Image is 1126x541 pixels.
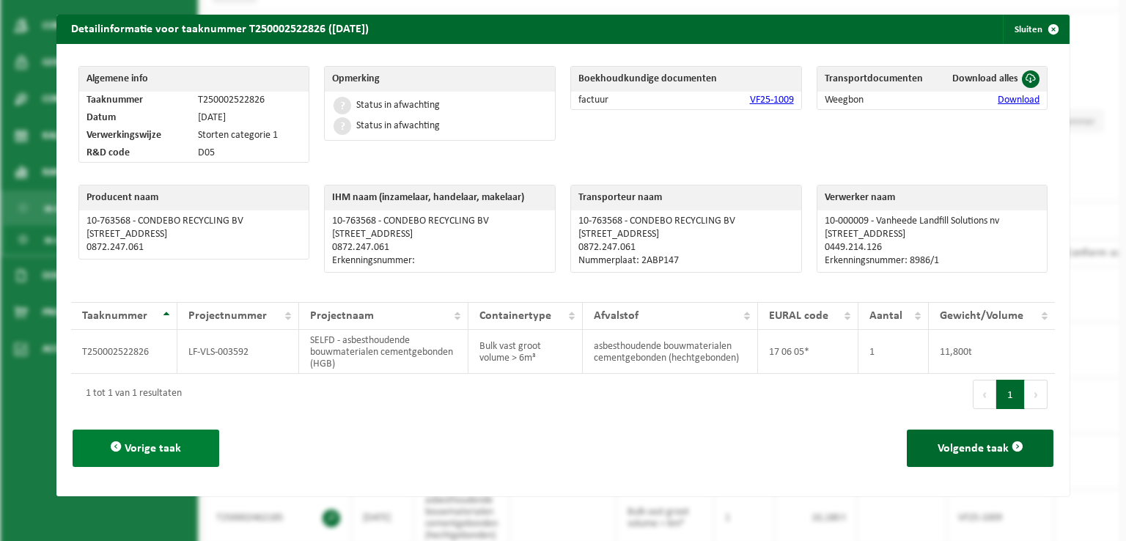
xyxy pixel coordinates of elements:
span: Gewicht/Volume [940,310,1023,322]
span: Afvalstof [594,310,639,322]
td: SELFD - asbesthoudende bouwmaterialen cementgebonden (HGB) [299,330,469,374]
p: Erkenningsnummer: 8986/1 [825,255,1040,267]
a: VF25-1009 [750,95,794,106]
td: Datum [79,109,191,127]
span: Vorige taak [125,443,181,454]
p: 0872.247.061 [87,242,302,254]
th: Opmerking [325,67,555,92]
p: [STREET_ADDRESS] [578,229,794,240]
button: Previous [973,380,996,409]
td: LF-VLS-003592 [177,330,298,374]
button: Sluiten [1003,15,1068,44]
th: IHM naam (inzamelaar, handelaar, makelaar) [325,185,555,210]
td: factuur [571,92,671,109]
p: [STREET_ADDRESS] [332,229,548,240]
p: Erkenningsnummer: [332,255,548,267]
p: 10-763568 - CONDEBO RECYCLING BV [332,216,548,227]
th: Producent naam [79,185,309,210]
button: Next [1025,380,1048,409]
span: Taaknummer [82,310,147,322]
td: Taaknummer [79,92,191,109]
td: R&D code [79,144,191,162]
td: T250002522826 [191,92,309,109]
td: 1 [858,330,929,374]
span: Containertype [479,310,551,322]
td: 17 06 05* [758,330,858,374]
span: Projectnaam [310,310,374,322]
p: Nummerplaat: 2ABP147 [578,255,794,267]
td: Bulk vast groot volume > 6m³ [468,330,582,374]
p: 10-763568 - CONDEBO RECYCLING BV [578,216,794,227]
div: Status in afwachting [356,100,440,111]
span: EURAL code [769,310,828,322]
span: Download alles [952,73,1018,84]
th: Verwerker naam [817,185,1048,210]
td: D05 [191,144,309,162]
td: Weegbon [817,92,938,109]
span: Projectnummer [188,310,267,322]
span: Aantal [869,310,902,322]
p: 10-000009 - Vanheede Landfill Solutions nv [825,216,1040,227]
td: Verwerkingswijze [79,127,191,144]
button: Volgende taak [907,430,1053,467]
p: [STREET_ADDRESS] [87,229,302,240]
button: 1 [996,380,1025,409]
a: Download [998,95,1039,106]
h2: Detailinformatie voor taaknummer T250002522826 ([DATE]) [56,15,383,43]
p: 0872.247.061 [332,242,548,254]
p: 10-763568 - CONDEBO RECYCLING BV [87,216,302,227]
th: Algemene info [79,67,309,92]
span: Volgende taak [938,443,1009,454]
p: [STREET_ADDRESS] [825,229,1040,240]
td: [DATE] [191,109,309,127]
button: Vorige taak [73,430,219,467]
td: 11,800t [929,330,1055,374]
p: 0872.247.061 [578,242,794,254]
td: Storten categorie 1 [191,127,309,144]
p: 0449.214.126 [825,242,1040,254]
div: Status in afwachting [356,121,440,131]
th: Boekhoudkundige documenten [571,67,801,92]
td: T250002522826 [71,330,177,374]
td: asbesthoudende bouwmaterialen cementgebonden (hechtgebonden) [583,330,759,374]
div: 1 tot 1 van 1 resultaten [78,381,182,408]
th: Transportdocumenten [817,67,938,92]
th: Transporteur naam [571,185,801,210]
